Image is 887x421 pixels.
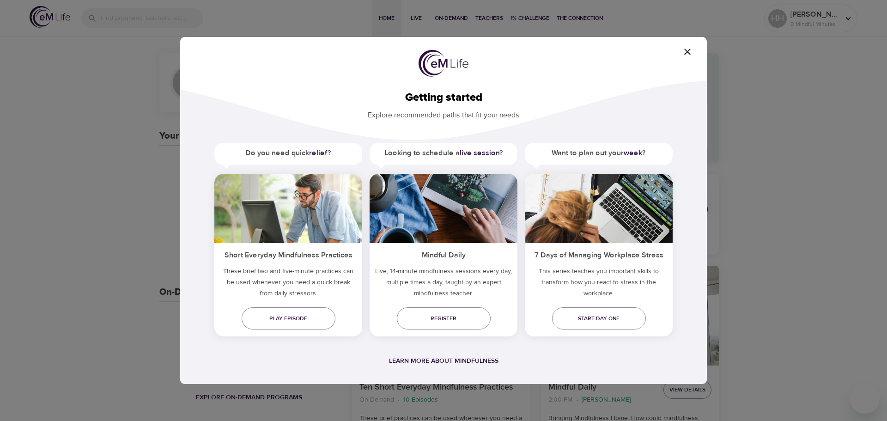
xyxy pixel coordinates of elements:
[195,91,692,104] h2: Getting started
[525,266,673,303] p: This series teaches you important skills to transform how you react to stress in the workplace.
[525,174,673,243] img: ims
[242,307,335,329] a: Play episode
[525,143,673,164] h5: Want to plan out your ?
[370,266,517,303] p: Live, 14-minute mindfulness sessions every day, multiple times a day, taught by an expert mindful...
[397,307,491,329] a: Register
[249,314,328,323] span: Play episode
[214,243,362,266] h5: Short Everyday Mindfulness Practices
[370,143,517,164] h5: Looking to schedule a ?
[552,307,646,329] a: Start day one
[214,174,362,243] img: ims
[419,50,468,77] img: logo
[525,243,673,266] h5: 7 Days of Managing Workplace Stress
[624,148,642,158] a: week
[460,148,499,158] a: live session
[214,266,362,303] h5: These brief two and five-minute practices can be used whenever you need a quick break from daily ...
[559,314,638,323] span: Start day one
[404,314,483,323] span: Register
[370,243,517,266] h5: Mindful Daily
[195,104,692,121] p: Explore recommended paths that fit your needs
[389,357,498,365] a: Learn more about mindfulness
[309,148,328,158] a: relief
[214,143,362,164] h5: Do you need quick ?
[370,174,517,243] img: ims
